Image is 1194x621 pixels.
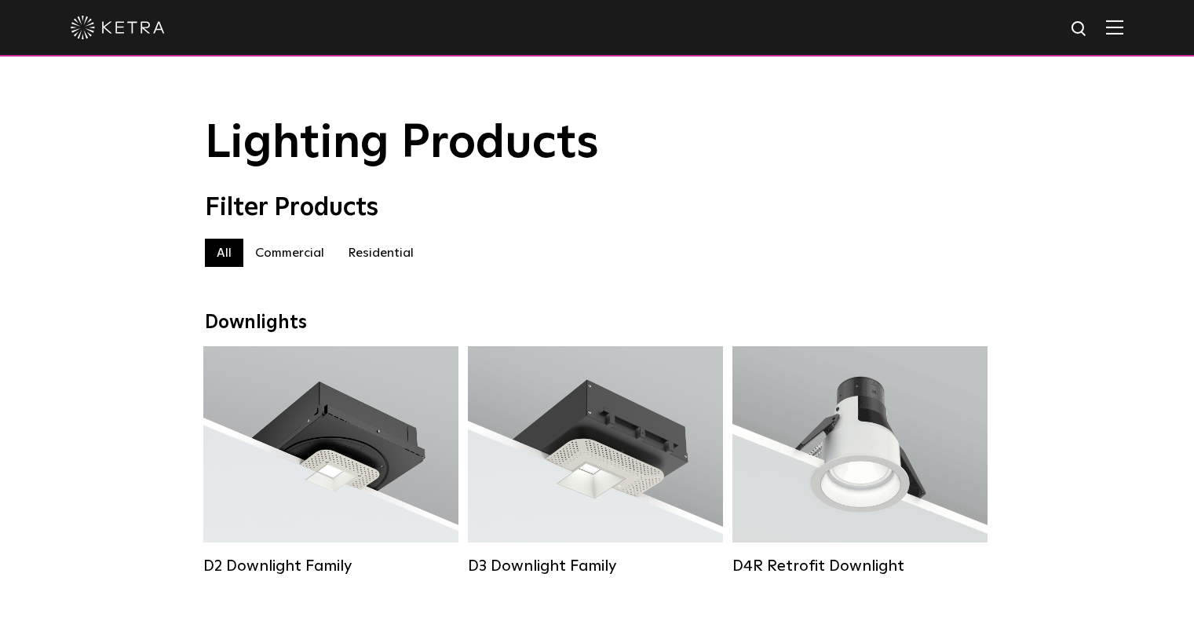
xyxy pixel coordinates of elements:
[732,346,988,575] a: D4R Retrofit Downlight Lumen Output:800Colors:White / BlackBeam Angles:15° / 25° / 40° / 60°Watta...
[203,557,458,575] div: D2 Downlight Family
[468,557,723,575] div: D3 Downlight Family
[732,557,988,575] div: D4R Retrofit Downlight
[203,346,458,575] a: D2 Downlight Family Lumen Output:1200Colors:White / Black / Gloss Black / Silver / Bronze / Silve...
[205,120,599,167] span: Lighting Products
[1070,20,1090,39] img: search icon
[205,312,990,334] div: Downlights
[1106,20,1123,35] img: Hamburger%20Nav.svg
[468,346,723,575] a: D3 Downlight Family Lumen Output:700 / 900 / 1100Colors:White / Black / Silver / Bronze / Paintab...
[243,239,336,267] label: Commercial
[336,239,425,267] label: Residential
[205,193,990,223] div: Filter Products
[205,239,243,267] label: All
[71,16,165,39] img: ketra-logo-2019-white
